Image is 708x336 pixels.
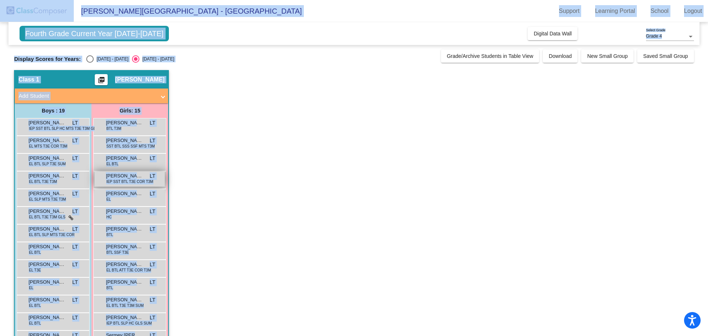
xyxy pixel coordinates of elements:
span: EL BTL T3E T3M SUM [106,303,143,308]
span: LT [72,208,78,215]
span: [PERSON_NAME] [106,243,143,250]
mat-expansion-panel-header: Add Student [15,89,168,103]
span: LT [150,208,155,215]
mat-icon: picture_as_pdf [97,76,106,87]
span: LT [150,296,155,304]
span: EL BTL ATT T3E COR T3M [106,267,151,273]
span: LT [150,119,155,127]
div: Girls: 15 [91,103,168,118]
span: LT [72,225,78,233]
a: Logout [678,5,708,17]
span: BTL [106,232,113,238]
span: LT [72,190,78,198]
span: Fourth Grade Current Year [DATE]-[DATE] [20,26,169,41]
span: [PERSON_NAME] [28,261,65,268]
span: LT [150,172,155,180]
span: New Small Group [587,53,628,59]
span: LT [72,278,78,286]
a: School [645,5,674,17]
span: Grade/Archive Students in Table View [447,53,534,59]
span: Download [549,53,572,59]
span: [PERSON_NAME][GEOGRAPHIC_DATA] - [GEOGRAPHIC_DATA] [74,5,302,17]
span: [PERSON_NAME] [106,314,143,321]
span: LT [72,137,78,145]
span: EL BTL [29,321,41,326]
button: New Small Group [581,49,634,63]
span: [PERSON_NAME] [28,208,65,215]
span: [PERSON_NAME] [28,225,65,233]
button: Saved Small Group [637,49,694,63]
span: EL BTL SLP T3E SUM [29,161,66,167]
span: Grade 4 [646,34,662,39]
span: [PERSON_NAME] [28,296,65,304]
span: EL BTL [29,303,41,308]
span: [PERSON_NAME] [28,137,65,144]
div: [DATE] - [DATE] [139,56,174,62]
button: Grade/Archive Students in Table View [441,49,539,63]
span: EL SLP MTS T3E T3M [29,197,66,202]
span: LT [72,172,78,180]
span: [PERSON_NAME] [28,278,65,286]
span: [PERSON_NAME] [106,119,143,127]
span: EL [106,197,111,202]
span: [PERSON_NAME] [28,172,65,180]
mat-panel-title: Add Student [18,92,156,100]
span: [PERSON_NAME] [106,208,143,215]
button: Print Students Details [95,74,108,85]
span: LT [150,243,155,251]
span: LT [72,243,78,251]
span: [PERSON_NAME] [28,119,65,127]
span: [PERSON_NAME] [106,261,143,268]
div: Boys : 19 [15,103,91,118]
div: [DATE] - [DATE] [94,56,128,62]
span: IEP SST BTL T3E COR T3M [106,179,153,184]
span: [PERSON_NAME] [28,314,65,321]
span: [PERSON_NAME] [106,155,143,162]
span: Display Scores for Years: [14,56,81,62]
span: LT [72,119,78,127]
span: LT [72,296,78,304]
span: IEP BTL SLP HC GLS SUM [106,321,152,326]
span: HC [106,214,111,220]
a: Learning Portal [589,5,641,17]
span: [PERSON_NAME] [28,155,65,162]
span: BTL [106,285,113,291]
span: [PERSON_NAME] [106,278,143,286]
span: BTL T3M [106,126,121,131]
span: EL BTL [29,250,41,255]
span: [PERSON_NAME] [106,137,143,144]
span: EL BTL T3E T3M GLS [29,214,65,220]
button: Download [543,49,577,63]
span: EL BTL SLP MTS T3E COR [29,232,74,238]
span: LT [72,261,78,269]
span: IEP SST BTL SLP HC MTS T3E T3M GLS [29,126,98,131]
span: [PERSON_NAME] [106,190,143,197]
span: BTL SSF T3E [106,250,129,255]
mat-radio-group: Select an option [86,55,174,63]
span: LT [150,225,155,233]
span: [PERSON_NAME] [28,243,65,250]
span: LT [72,155,78,162]
span: LT [72,314,78,322]
button: Digital Data Wall [528,27,577,40]
span: LT [150,137,155,145]
span: LT [150,278,155,286]
span: EL MTS T3E COR T3M [29,143,67,149]
span: EL BTL [106,161,118,167]
span: [PERSON_NAME] [115,76,164,83]
span: EL T3E [29,267,41,273]
span: Class 1 [18,76,39,83]
span: [PERSON_NAME] [106,225,143,233]
span: LT [150,314,155,322]
span: [PERSON_NAME] [106,296,143,304]
span: LT [150,261,155,269]
span: EL [29,285,33,291]
span: SST BTL SSS SSF MTS T3M [106,143,155,149]
span: [PERSON_NAME] [28,190,65,197]
span: Digital Data Wall [534,31,572,37]
span: Saved Small Group [643,53,688,59]
span: [PERSON_NAME] [106,172,143,180]
span: LT [150,155,155,162]
span: LT [150,190,155,198]
span: EL BTL T3E T3M [29,179,57,184]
